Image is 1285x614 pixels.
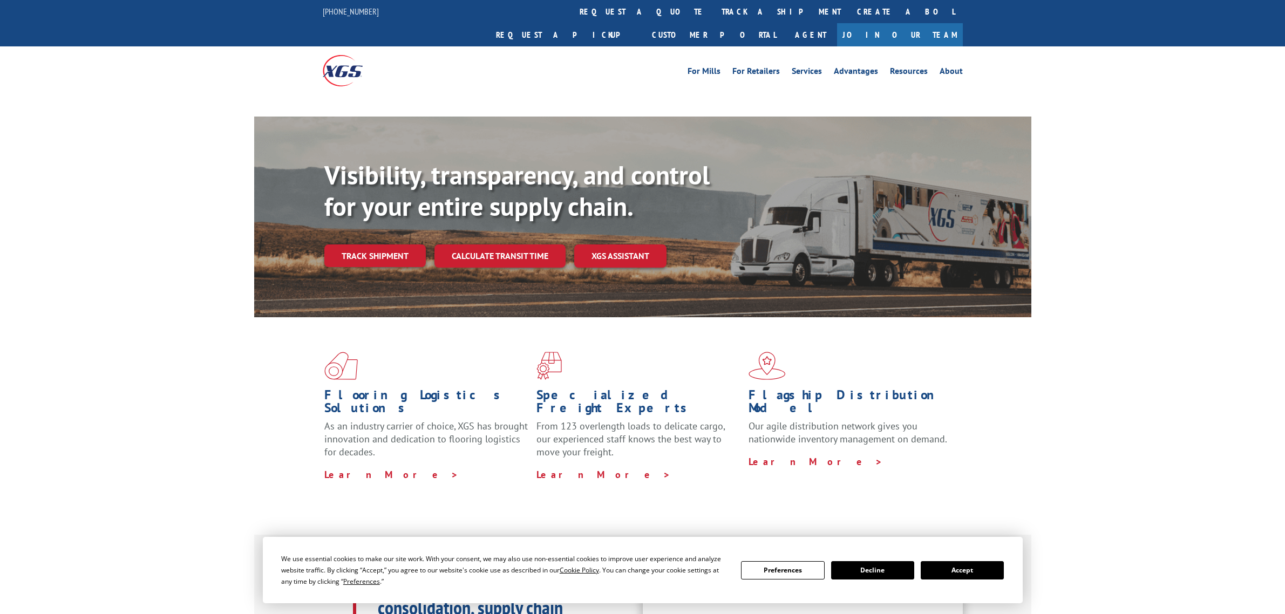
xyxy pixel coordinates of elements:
[940,67,963,79] a: About
[749,455,883,468] a: Learn More >
[837,23,963,46] a: Join Our Team
[831,561,914,579] button: Decline
[921,561,1004,579] button: Accept
[536,468,671,481] a: Learn More >
[324,468,459,481] a: Learn More >
[324,388,528,420] h1: Flooring Logistics Solutions
[749,388,953,420] h1: Flagship Distribution Model
[749,352,786,380] img: xgs-icon-flagship-distribution-model-red
[560,565,599,575] span: Cookie Policy
[644,23,784,46] a: Customer Portal
[324,244,426,267] a: Track shipment
[536,352,562,380] img: xgs-icon-focused-on-flooring-red
[488,23,644,46] a: Request a pickup
[324,352,358,380] img: xgs-icon-total-supply-chain-intelligence-red
[323,6,379,17] a: [PHONE_NUMBER]
[434,244,566,268] a: Calculate transit time
[536,420,740,468] p: From 123 overlength loads to delicate cargo, our experienced staff knows the best way to move you...
[343,577,380,586] span: Preferences
[324,420,528,458] span: As an industry carrier of choice, XGS has brought innovation and dedication to flooring logistics...
[324,158,710,223] b: Visibility, transparency, and control for your entire supply chain.
[834,67,878,79] a: Advantages
[732,67,780,79] a: For Retailers
[536,388,740,420] h1: Specialized Freight Experts
[688,67,720,79] a: For Mills
[890,67,928,79] a: Resources
[263,537,1023,603] div: Cookie Consent Prompt
[281,553,728,587] div: We use essential cookies to make our site work. With your consent, we may also use non-essential ...
[749,420,947,445] span: Our agile distribution network gives you nationwide inventory management on demand.
[741,561,824,579] button: Preferences
[574,244,667,268] a: XGS ASSISTANT
[792,67,822,79] a: Services
[784,23,837,46] a: Agent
